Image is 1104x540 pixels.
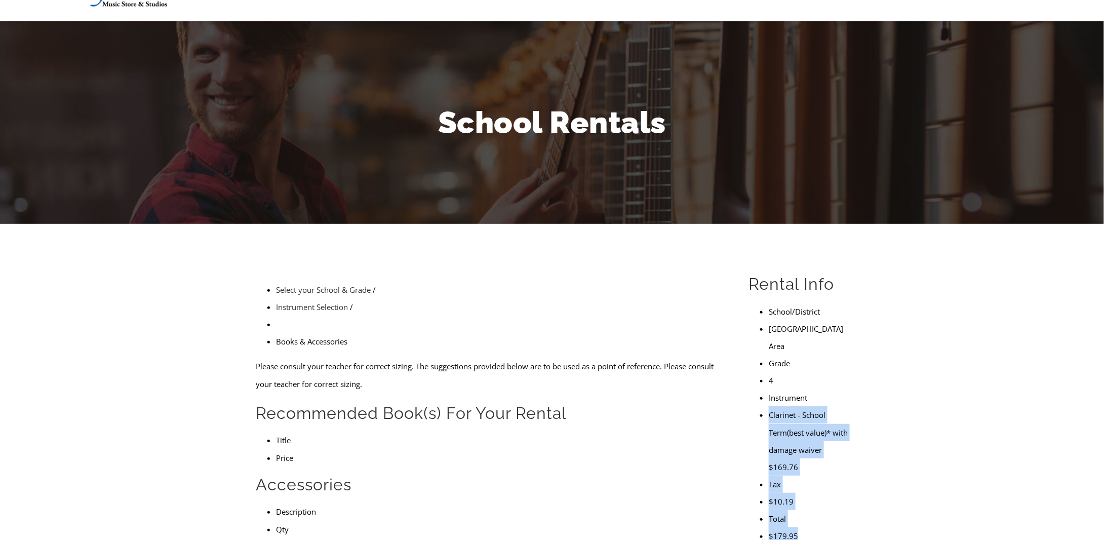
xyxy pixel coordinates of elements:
h2: Accessories [256,474,725,495]
h2: Rental Info [748,274,848,295]
li: Books & Accessories [276,333,725,350]
li: Price [276,449,725,467]
li: Clarinet - School Term(best value)* with damage waiver $169.76 [769,406,848,475]
li: Tax [769,476,848,493]
li: Instrument [769,389,848,406]
li: Title [276,432,725,449]
li: Total [769,510,848,527]
h1: School Rentals [256,101,848,144]
a: Select your School & Grade [276,285,371,295]
li: Qty [276,521,725,538]
p: Please consult your teacher for correct sizing. The suggestions provided below are to be used as ... [256,358,725,392]
h2: Recommended Book(s) For Your Rental [256,403,725,424]
span: / [373,285,376,295]
li: $10.19 [769,493,848,510]
a: Instrument Selection [276,302,348,312]
li: 4 [769,372,848,389]
li: Description [276,503,725,520]
li: [GEOGRAPHIC_DATA] Area [769,320,848,355]
span: / [350,302,353,312]
li: School/District [769,303,848,320]
li: Grade [769,355,848,372]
